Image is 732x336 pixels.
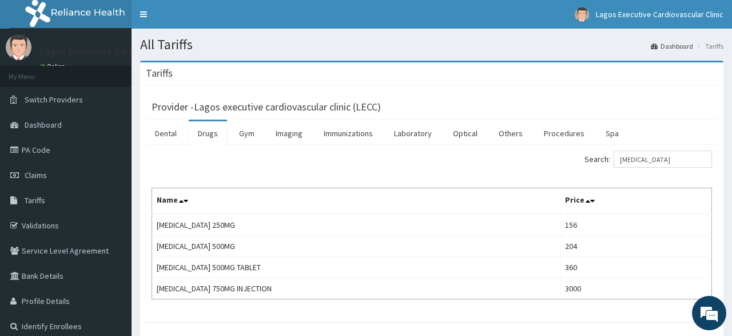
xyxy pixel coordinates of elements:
a: Gym [230,121,264,145]
td: 156 [560,214,711,236]
input: Search: [614,151,712,168]
td: [MEDICAL_DATA] 500MG [152,236,560,257]
a: Online [40,62,67,70]
span: Dashboard [25,120,62,130]
img: User Image [575,7,589,22]
label: Search: [584,151,712,168]
td: 3000 [560,278,711,299]
textarea: Type your message and hit 'Enter' [6,219,218,259]
a: Imaging [266,121,312,145]
a: Dental [146,121,186,145]
td: [MEDICAL_DATA] 750MG INJECTION [152,278,560,299]
a: Optical [444,121,487,145]
div: Minimize live chat window [188,6,215,33]
th: Name [152,188,560,215]
a: Laboratory [385,121,441,145]
th: Price [560,188,711,215]
a: Spa [596,121,628,145]
img: User Image [6,34,31,60]
span: Lagos Executive Cardiovascular Clinic [596,9,723,19]
a: Dashboard [651,41,693,51]
li: Tariffs [694,41,723,51]
td: [MEDICAL_DATA] 500MG TABLET [152,257,560,278]
img: d_794563401_company_1708531726252_794563401 [21,57,46,86]
td: [MEDICAL_DATA] 250MG [152,214,560,236]
span: Claims [25,170,47,180]
a: Immunizations [315,121,382,145]
a: Others [490,121,532,145]
a: Procedures [535,121,594,145]
a: Drugs [189,121,227,145]
div: Chat with us now [59,64,192,79]
span: We're online! [66,97,158,213]
p: Lagos Executive Cardiovascular Clinic [40,46,205,57]
h1: All Tariffs [140,37,723,52]
h3: Tariffs [146,68,173,78]
span: Switch Providers [25,94,83,105]
td: 204 [560,236,711,257]
h3: Provider - Lagos executive cardiovascular clinic (LECC) [152,102,381,112]
span: Tariffs [25,195,45,205]
td: 360 [560,257,711,278]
